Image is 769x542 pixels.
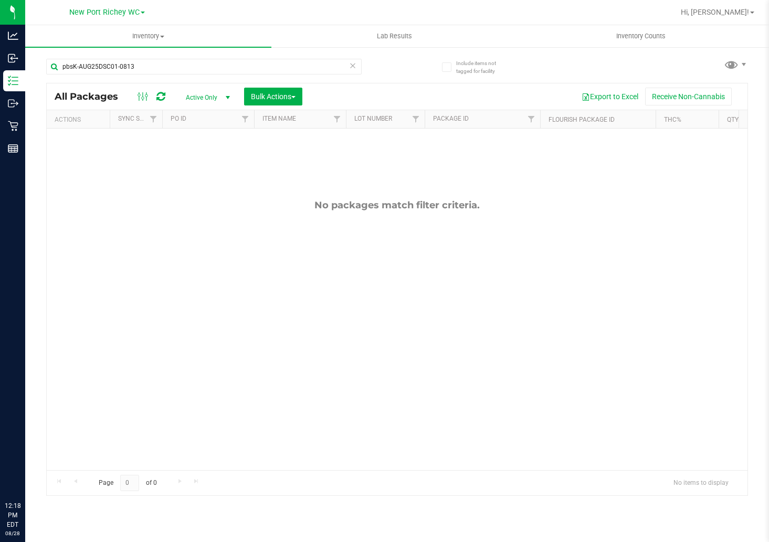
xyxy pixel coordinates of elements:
[55,91,129,102] span: All Packages
[118,115,159,122] a: Sync Status
[8,76,18,86] inline-svg: Inventory
[90,475,165,491] span: Page of 0
[145,110,162,128] a: Filter
[349,59,356,72] span: Clear
[665,475,737,491] span: No items to display
[433,115,469,122] a: Package ID
[549,116,615,123] a: Flourish Package ID
[664,116,681,123] a: THC%
[8,30,18,41] inline-svg: Analytics
[645,88,732,105] button: Receive Non-Cannabis
[47,199,747,211] div: No packages match filter criteria.
[25,31,271,41] span: Inventory
[575,88,645,105] button: Export to Excel
[10,458,42,490] iframe: Resource center
[407,110,425,128] a: Filter
[8,121,18,131] inline-svg: Retail
[363,31,426,41] span: Lab Results
[518,25,764,47] a: Inventory Counts
[237,110,254,128] a: Filter
[25,25,271,47] a: Inventory
[602,31,680,41] span: Inventory Counts
[8,143,18,154] inline-svg: Reports
[55,116,106,123] div: Actions
[456,59,509,75] span: Include items not tagged for facility
[681,8,749,16] span: Hi, [PERSON_NAME]!
[5,501,20,529] p: 12:18 PM EDT
[271,25,518,47] a: Lab Results
[171,115,186,122] a: PO ID
[727,116,739,123] a: Qty
[262,115,296,122] a: Item Name
[329,110,346,128] a: Filter
[523,110,540,128] a: Filter
[46,59,362,75] input: Search Package ID, Item Name, SKU, Lot or Part Number...
[8,53,18,63] inline-svg: Inbound
[244,88,302,105] button: Bulk Actions
[8,98,18,109] inline-svg: Outbound
[69,8,140,17] span: New Port Richey WC
[251,92,296,101] span: Bulk Actions
[354,115,392,122] a: Lot Number
[5,529,20,537] p: 08/28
